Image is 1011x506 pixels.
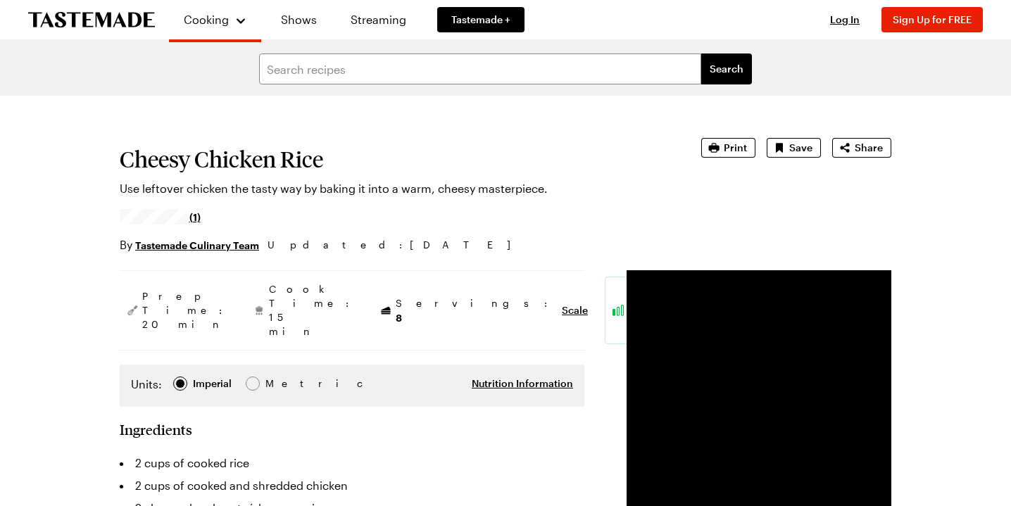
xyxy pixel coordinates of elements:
div: Imperial [193,376,232,391]
a: To Tastemade Home Page [28,12,155,28]
span: Share [855,141,883,155]
button: Save recipe [767,138,821,158]
div: Metric [265,376,295,391]
h2: Ingredients [120,421,192,438]
span: 8 [396,310,402,324]
span: Imperial [193,376,233,391]
input: Search recipes [259,53,701,84]
a: Tastemade + [437,7,525,32]
span: Servings: [396,296,555,325]
span: Tastemade + [451,13,510,27]
li: 2 cups of cooked rice [120,452,584,474]
span: (1) [189,210,201,224]
p: Use leftover chicken the tasty way by baking it into a warm, cheesy masterpiece. [120,180,662,197]
a: Tastemade Culinary Team [135,237,259,253]
label: Units: [131,376,162,393]
button: filters [701,53,752,84]
h1: Cheesy Chicken Rice [120,146,662,172]
button: Nutrition Information [472,377,573,391]
span: Prep Time: 20 min [142,289,230,331]
iframe: Advertisement [627,270,828,472]
button: Share [832,138,891,158]
span: Sign Up for FREE [893,13,972,25]
span: Metric [265,376,296,391]
li: 2 cups of cooked and shredded chicken [120,474,584,497]
span: Cooking [184,13,229,26]
div: Imperial Metric [131,376,295,396]
button: Log In [817,13,873,27]
span: Print [724,141,747,155]
button: Print [701,138,755,158]
a: 5/5 stars from 1 reviews [120,211,201,222]
span: Updated : [DATE] [268,237,525,253]
button: Sign Up for FREE [881,7,983,32]
button: Cooking [183,6,247,34]
span: Save [789,141,812,155]
span: Cook Time: 15 min [269,282,356,339]
span: Search [710,62,743,76]
p: By [120,236,259,253]
button: Scale [562,303,588,317]
span: Log In [830,13,860,25]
